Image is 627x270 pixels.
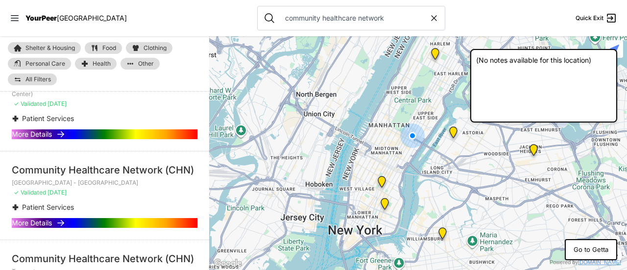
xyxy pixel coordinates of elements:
a: Shelter & Housing [8,42,81,54]
div: Long Island City [447,126,459,142]
div: Powered by [550,258,621,267]
div: Lower East Side/Catherine M. Abate Center [379,198,391,214]
button: Go to Getta [565,239,617,261]
span: [DATE] [48,100,67,107]
div: (No notes available for this location) [470,49,617,123]
div: Harlem Health Center [429,48,441,64]
span: YourPeer [25,14,57,22]
p: [GEOGRAPHIC_DATA] - [GEOGRAPHIC_DATA] [12,179,197,187]
span: More Details [12,218,52,228]
span: ✓ Validated [14,100,46,107]
a: Quick Exit [576,12,617,24]
span: ✓ Validated [14,189,46,196]
a: Clothing [126,42,172,54]
a: Personal Care [8,58,71,70]
a: All Filters [8,74,57,85]
div: Corner of 37th Ave and 86th St [528,144,540,160]
a: [DOMAIN_NAME] [578,259,621,265]
span: All Filters [25,76,51,82]
a: More Details [12,129,197,139]
span: [GEOGRAPHIC_DATA] [57,14,127,22]
input: Search [279,13,429,23]
span: [DATE] [48,189,67,196]
div: Community Healthcare Network (CHN) [12,252,197,266]
a: Other [121,58,160,70]
img: Google [212,257,244,270]
div: You are here! [400,123,425,148]
span: Clothing [144,45,167,51]
div: 14th St Between 2nd and 3rd Ave [376,176,388,192]
span: Patient Services [22,203,74,211]
span: More Details [12,129,52,139]
div: Community Healthcare Network (CHN) [12,163,197,177]
a: More Details [12,218,197,228]
a: Health [75,58,117,70]
span: Personal Care [25,61,65,67]
a: Food [85,42,122,54]
span: Health [93,61,111,67]
span: Shelter & Housing [25,45,75,51]
span: Food [102,45,116,51]
div: Williamsburg Health Center [436,227,449,243]
a: Open this area in Google Maps (opens a new window) [212,257,244,270]
span: Other [138,61,154,67]
a: YourPeer[GEOGRAPHIC_DATA] [25,15,127,21]
span: Patient Services [22,114,74,123]
span: Quick Exit [576,14,603,22]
